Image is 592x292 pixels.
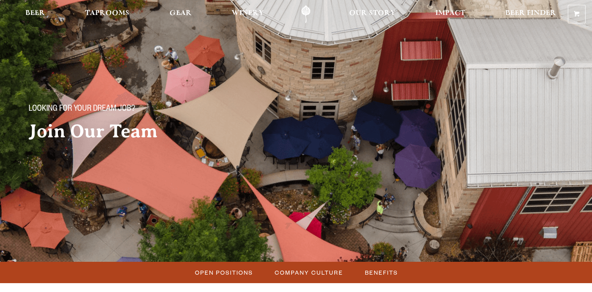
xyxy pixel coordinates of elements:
[29,104,135,115] span: Looking for your dream job?
[85,10,129,17] span: Taprooms
[195,267,253,278] span: Open Positions
[430,5,470,23] a: Impact
[170,10,192,17] span: Gear
[365,267,398,278] span: Benefits
[270,267,347,278] a: Company Culture
[500,5,561,23] a: Beer Finder
[344,5,401,23] a: Our Story
[360,267,402,278] a: Benefits
[291,5,321,23] a: Odell Home
[164,5,197,23] a: Gear
[80,5,135,23] a: Taprooms
[20,5,50,23] a: Beer
[29,121,280,141] h2: Join Our Team
[232,10,264,17] span: Winery
[505,10,556,17] span: Beer Finder
[275,267,343,278] span: Company Culture
[25,10,45,17] span: Beer
[349,10,395,17] span: Our Story
[190,267,257,278] a: Open Positions
[435,10,465,17] span: Impact
[226,5,269,23] a: Winery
